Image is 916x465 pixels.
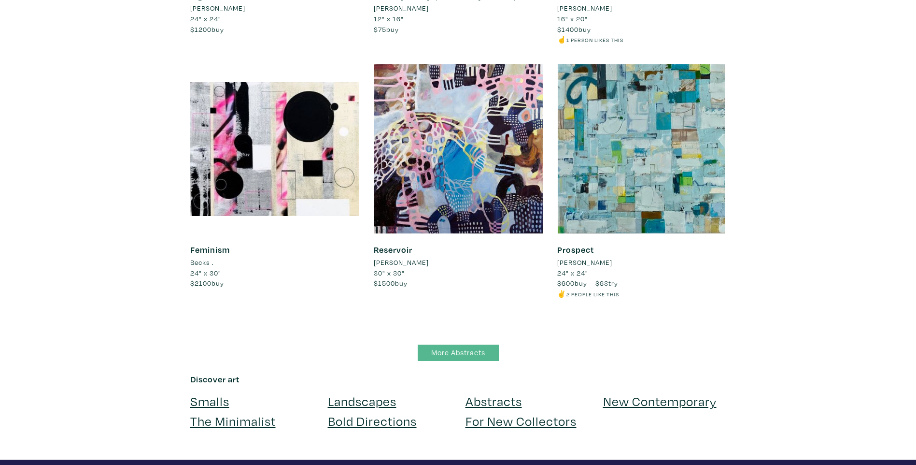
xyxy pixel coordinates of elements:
[557,34,726,45] li: ☝️
[374,257,543,268] a: [PERSON_NAME]
[190,278,211,288] span: $2100
[190,25,211,34] span: $1200
[557,3,726,14] a: [PERSON_NAME]
[603,392,717,409] a: New Contemporary
[418,345,499,362] a: More Abstracts
[557,278,618,288] span: buy — try
[190,14,221,23] span: 24" x 24"
[374,244,412,255] a: Reservoir
[557,257,612,268] li: [PERSON_NAME]
[374,25,399,34] span: buy
[557,289,726,299] li: ✌️
[566,291,619,298] small: 2 people like this
[557,3,612,14] li: [PERSON_NAME]
[190,278,224,288] span: buy
[190,3,359,14] a: [PERSON_NAME]
[557,244,594,255] a: Prospect
[190,3,245,14] li: [PERSON_NAME]
[566,36,623,44] small: 1 person likes this
[465,412,577,429] a: For New Collectors
[190,392,229,409] a: Smalls
[190,374,726,385] h6: Discover art
[190,412,276,429] a: The Minimalist
[190,268,221,277] span: 24" x 30"
[557,278,575,288] span: $600
[190,257,359,268] a: Becks .
[328,412,417,429] a: Bold Directions
[328,392,396,409] a: Landscapes
[595,278,608,288] span: $63
[374,257,429,268] li: [PERSON_NAME]
[374,268,405,277] span: 30" x 30"
[190,25,224,34] span: buy
[190,244,230,255] a: Feminism
[374,14,404,23] span: 12" x 16"
[190,257,214,268] li: Becks .
[557,268,588,277] span: 24" x 24"
[557,257,726,268] a: [PERSON_NAME]
[374,25,386,34] span: $75
[465,392,522,409] a: Abstracts
[374,278,408,288] span: buy
[557,25,591,34] span: buy
[557,25,578,34] span: $1400
[374,3,429,14] li: [PERSON_NAME]
[374,278,395,288] span: $1500
[557,14,588,23] span: 16" x 20"
[374,3,543,14] a: [PERSON_NAME]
